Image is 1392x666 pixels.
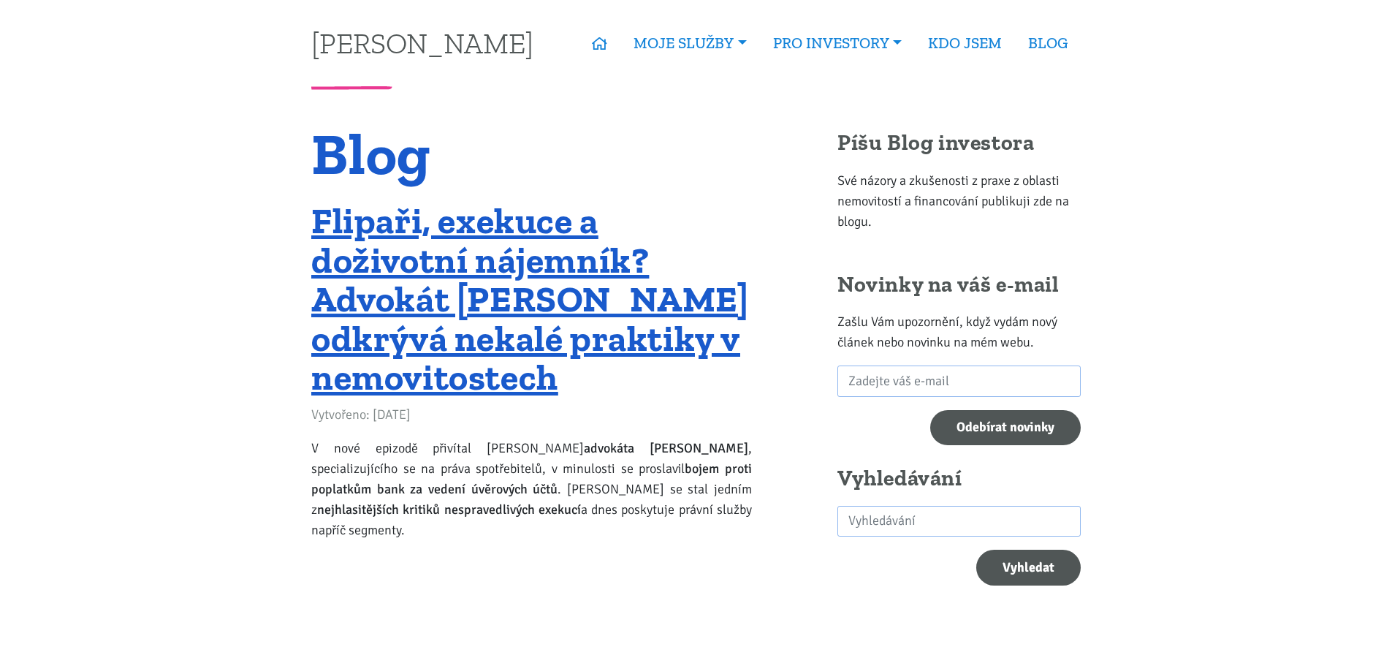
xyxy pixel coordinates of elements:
strong: nejhlasitějších kritiků nespravedlivých exekucí [317,502,581,518]
h1: Blog [311,129,752,178]
a: MOJE SLUŽBY [620,26,759,60]
p: Své názory a zkušenosti z praxe z oblasti nemovitostí a financování publikuji zde na blogu. [837,170,1081,232]
button: Vyhledat [976,550,1081,586]
p: V nové epizodě přivítal [PERSON_NAME] , specializujícího se na práva spotřebitelů, v minulosti se... [311,438,752,540]
a: [PERSON_NAME] [311,29,533,57]
a: BLOG [1015,26,1081,60]
strong: advokáta [PERSON_NAME] [584,440,748,456]
div: Vytvořeno: [DATE] [311,404,752,425]
h2: Novinky na váš e-mail [837,271,1081,299]
p: Zašlu Vám upozornění, když vydám nový článek nebo novinku na mém webu. [837,311,1081,352]
strong: bojem proti poplatkům bank za vedení úvěrových účtů [311,461,752,497]
a: PRO INVESTORY [760,26,915,60]
input: Zadejte váš e-mail [837,366,1081,397]
input: Odebírat novinky [930,410,1081,446]
a: Flipaři, exekuce a doživotní nájemník? Advokát [PERSON_NAME] odkrývá nekalé praktiky v nemovitostech [311,199,749,399]
h2: Píšu Blog investora [837,129,1081,157]
h2: Vyhledávání [837,465,1081,493]
input: search [837,506,1081,537]
a: KDO JSEM [915,26,1015,60]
